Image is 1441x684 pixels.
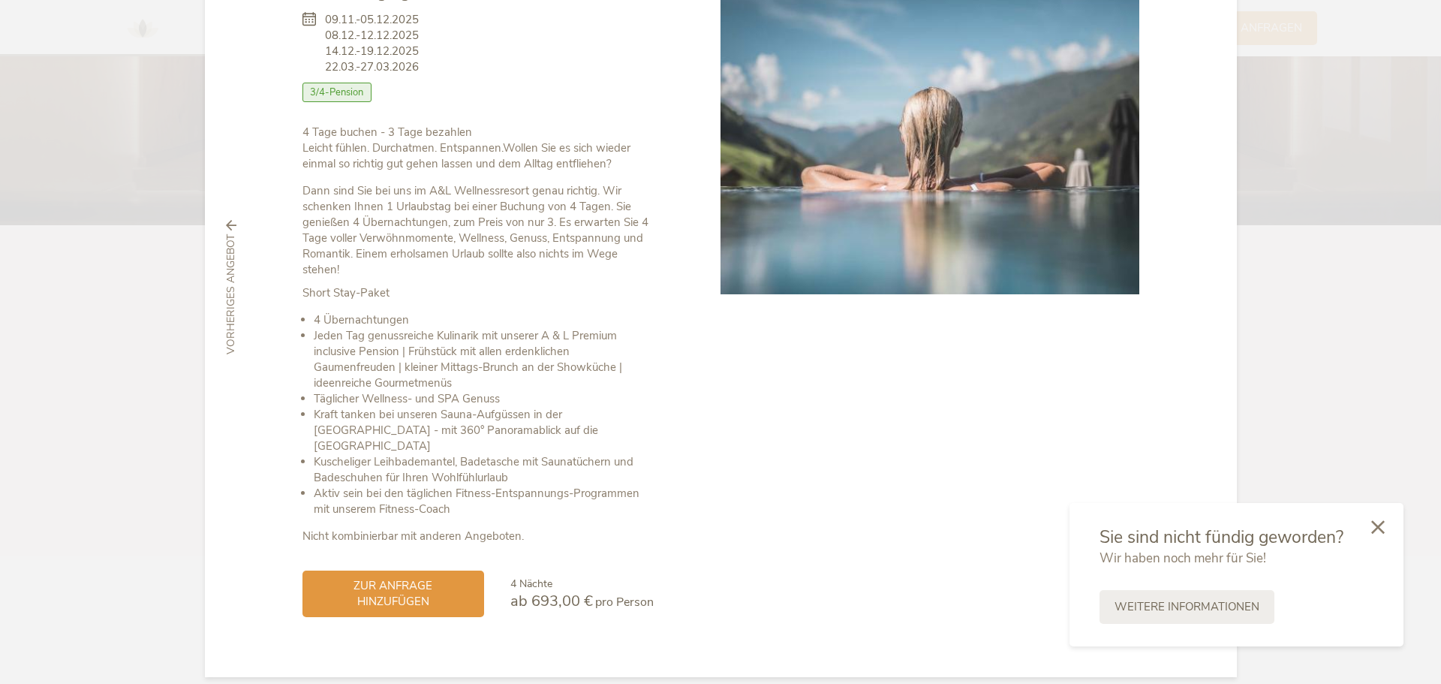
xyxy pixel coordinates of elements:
[325,12,419,75] span: 09.11.-05.12.2025 08.12.-12.12.2025 14.12.-19.12.2025 22.03.-27.03.2026
[302,83,372,102] span: 3/4-Pension
[302,125,472,140] b: 4 Tage buchen - 3 Tage bezahlen
[314,328,654,391] li: Jeden Tag genussreiche Kulinarik mit unserer A & L Premium inclusive Pension | Frühstück mit alle...
[302,529,524,544] strong: Nicht kombinierbar mit anderen Angeboten.
[224,235,239,355] span: vorheriges Angebot
[314,312,654,328] li: 4 Übernachtungen
[314,391,654,407] li: Täglicher Wellness- und SPA Genuss
[1115,599,1259,615] span: Weitere Informationen
[1100,526,1343,549] span: Sie sind nicht fündig geworden?
[302,285,390,300] strong: Short Stay-Paket
[1100,590,1274,624] a: Weitere Informationen
[314,407,654,454] li: Kraft tanken bei unseren Sauna-Aufgüssen in der [GEOGRAPHIC_DATA] - mit 360° Panoramablick auf di...
[302,183,654,278] p: Dann sind Sie bei uns im A&L Wellnessresort genau richtig. Wir schenken Ihnen 1 Urlaubstag bei ei...
[302,125,654,172] p: Leicht fühlen. Durchatmen. Entspannen.
[314,486,654,517] li: Aktiv sein bei den täglichen Fitness-Entspannungs-Programmen mit unserem Fitness-Coach
[1100,550,1266,567] span: Wir haben noch mehr für Sie!
[302,140,630,171] strong: Wollen Sie es sich wieder einmal so richtig gut gehen lassen und dem Alltag entfliehen?
[314,454,654,486] li: Kuscheliger Leihbademantel, Badetasche mit Saunatüchern und Badeschuhen für Ihren Wohlfühlurlaub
